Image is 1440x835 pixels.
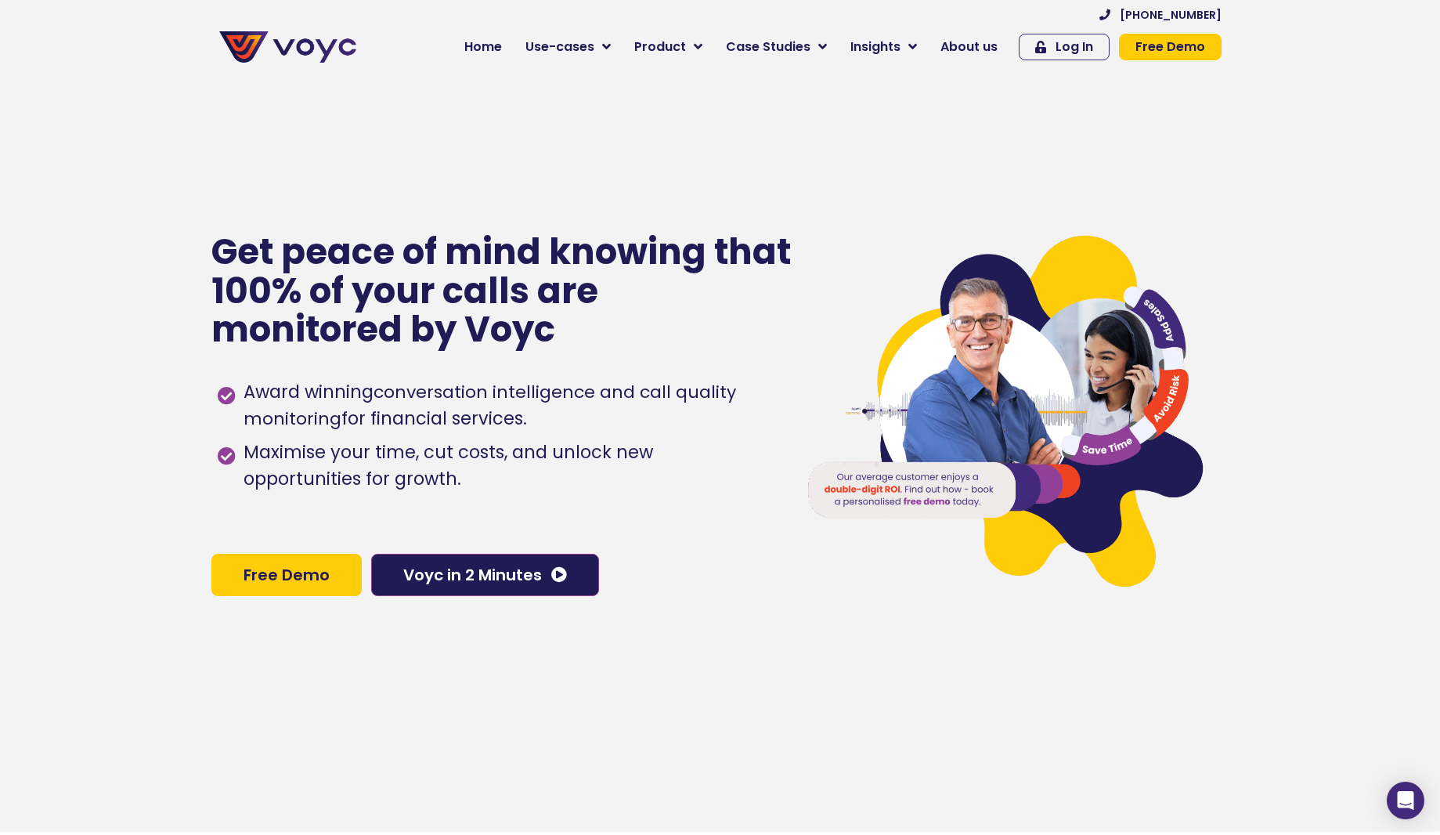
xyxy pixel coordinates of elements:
a: [PHONE_NUMBER] [1099,9,1222,20]
a: Use-cases [514,31,623,63]
span: About us [940,38,998,56]
p: Get peace of mind knowing that 100% of your calls are monitored by Voyc [211,233,793,349]
span: [PHONE_NUMBER] [1120,9,1222,20]
a: Case Studies [714,31,839,63]
img: voyc-full-logo [219,31,356,63]
span: Case Studies [726,38,810,56]
a: Insights [839,31,929,63]
span: Voyc in 2 Minutes [403,567,542,583]
a: Voyc in 2 Minutes [371,554,599,596]
span: Product [634,38,686,56]
div: Open Intercom Messenger [1387,782,1424,819]
span: Use-cases [525,38,594,56]
span: Home [464,38,502,56]
a: Log In [1019,34,1110,60]
span: Log In [1056,41,1093,53]
a: Free Demo [211,554,362,596]
a: About us [929,31,1009,63]
span: Maximise your time, cut costs, and unlock new opportunities for growth. [240,439,774,493]
span: Award winning for financial services. [240,379,774,432]
h1: conversation intelligence and call quality monitoring [244,380,736,431]
span: Insights [850,38,900,56]
a: Product [623,31,714,63]
span: Free Demo [1135,41,1205,53]
a: Home [453,31,514,63]
a: Free Demo [1119,34,1222,60]
span: Free Demo [244,567,330,583]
